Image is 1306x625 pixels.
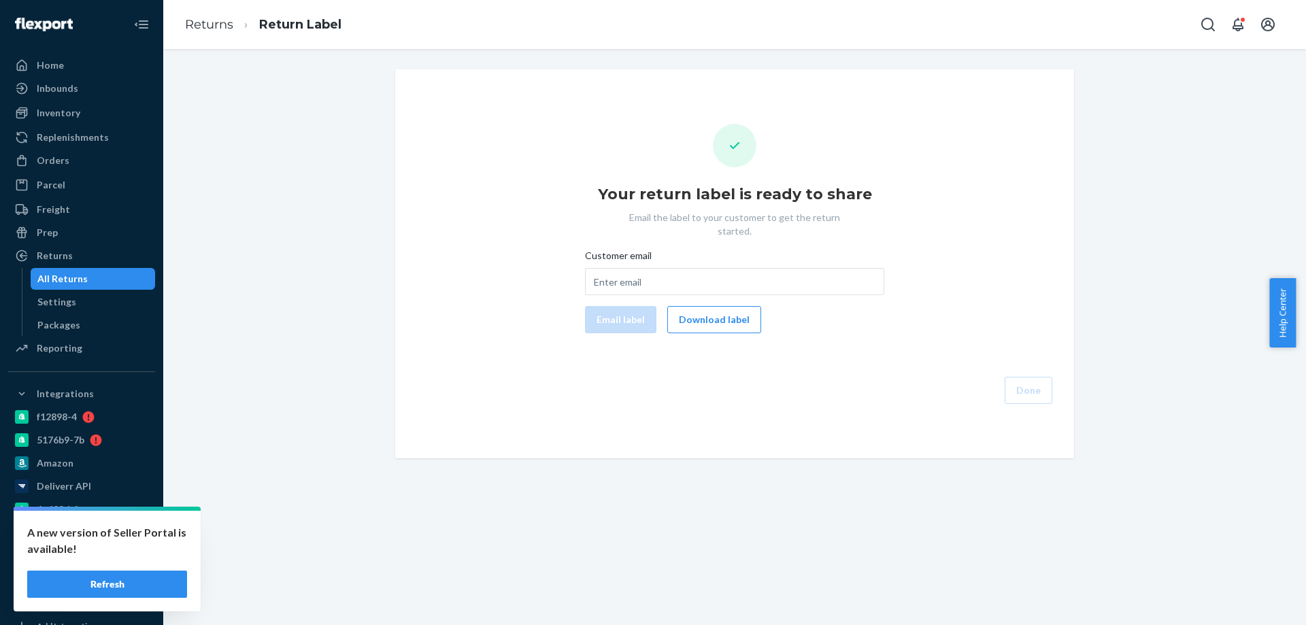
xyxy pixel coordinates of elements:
div: Settings [37,295,76,309]
a: gnzsuz-v5 [8,545,155,567]
button: Help Center [1269,278,1296,348]
div: Returns [37,249,73,263]
a: Returns [8,245,155,267]
button: Refresh [27,571,187,598]
div: Home [37,58,64,72]
div: 6e639d-fc [37,503,82,516]
a: Orders [8,150,155,171]
div: Inventory [37,106,80,120]
a: Freight [8,199,155,220]
button: Integrations [8,383,155,405]
a: Inbounds [8,78,155,99]
img: Flexport logo [15,18,73,31]
div: Replenishments [37,131,109,144]
a: Deliverr API [8,475,155,497]
a: [PERSON_NAME] [8,591,155,613]
h1: Your return label is ready to share [598,184,872,205]
div: All Returns [37,272,88,286]
div: Inbounds [37,82,78,95]
div: Packages [37,318,80,332]
input: Customer email [585,268,884,295]
div: f12898-4 [37,410,77,424]
div: Deliverr API [37,479,91,493]
a: Packages [31,314,156,336]
button: Close Navigation [128,11,155,38]
p: A new version of Seller Portal is available! [27,524,187,557]
a: Reporting [8,337,155,359]
div: Parcel [37,178,65,192]
a: Home [8,54,155,76]
button: Open account menu [1254,11,1282,38]
a: Return Label [259,17,341,32]
button: Done [1005,377,1052,404]
button: Email label [585,306,656,333]
a: All Returns [31,268,156,290]
div: Amazon [37,456,73,470]
a: Parcel [8,174,155,196]
a: f12898-4 [8,406,155,428]
div: Prep [37,226,58,239]
button: Open Search Box [1194,11,1222,38]
div: Freight [37,203,70,216]
div: Reporting [37,341,82,355]
a: a76299-82 [8,568,155,590]
p: Email the label to your customer to get the return started. [616,211,854,238]
a: 5176b9-7b [8,429,155,451]
div: 5176b9-7b [37,433,84,447]
ol: breadcrumbs [174,5,352,45]
a: Settings [31,291,156,313]
div: Orders [37,154,69,167]
a: pulsetto [8,522,155,543]
span: Customer email [585,249,652,268]
a: Inventory [8,102,155,124]
div: Integrations [37,387,94,401]
a: 6e639d-fc [8,499,155,520]
a: Replenishments [8,126,155,148]
a: Amazon [8,452,155,474]
a: Prep [8,222,155,243]
a: Returns [185,17,233,32]
button: Download label [667,306,761,333]
button: Open notifications [1224,11,1252,38]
